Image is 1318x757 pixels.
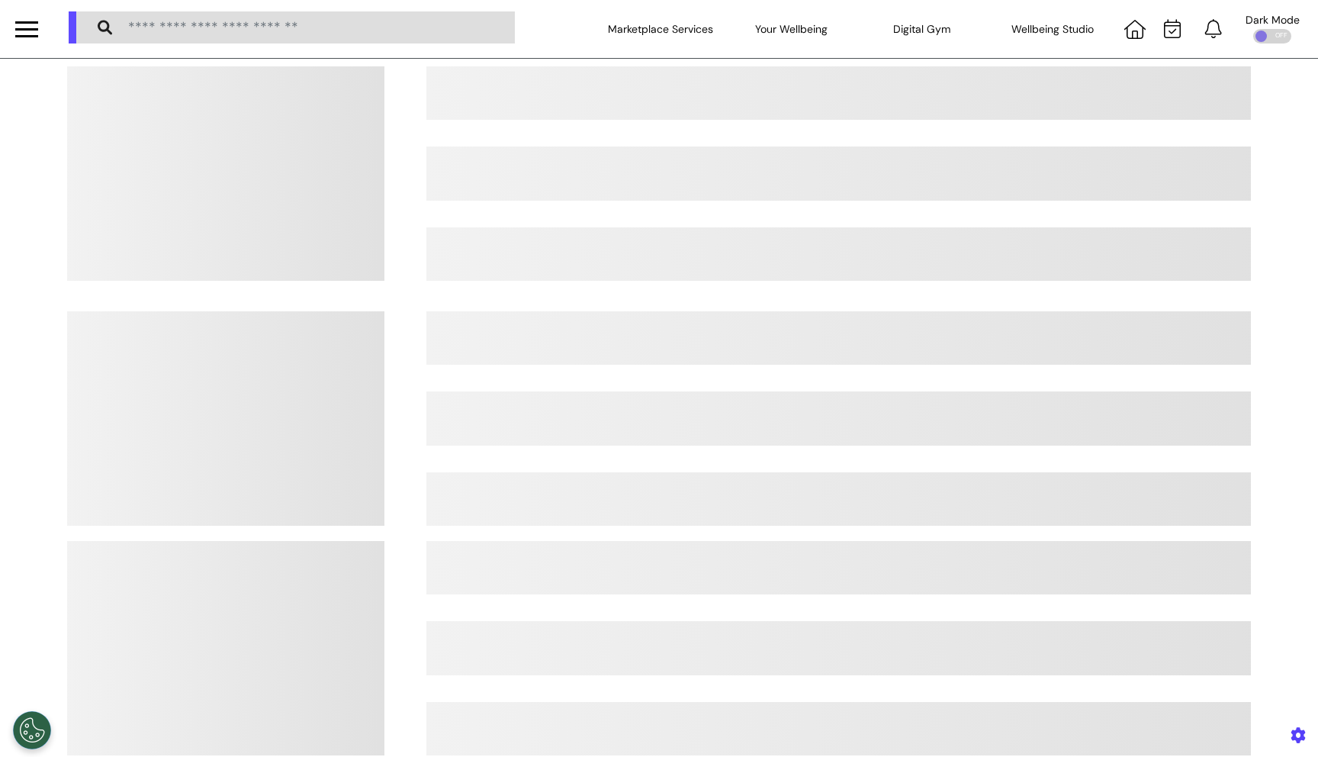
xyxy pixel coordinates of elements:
div: Marketplace Services [596,8,726,50]
div: Dark Mode [1246,14,1300,25]
div: OFF [1253,29,1291,43]
div: Digital Gym [857,8,987,50]
button: Open Preferences [13,711,51,749]
div: Your Wellbeing [726,8,857,50]
div: Wellbeing Studio [988,8,1118,50]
